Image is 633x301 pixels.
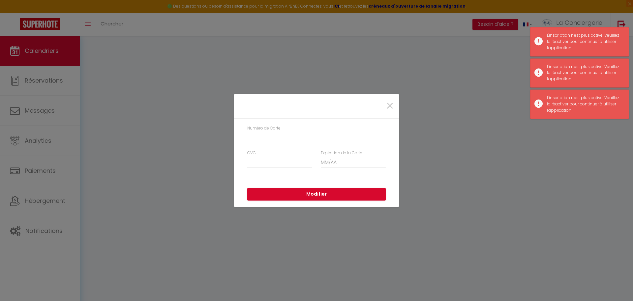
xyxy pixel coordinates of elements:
[321,150,362,156] label: Expiration de la Carte
[547,95,622,114] div: L'inscription n'est plus active. Veuillez la réactiver pour continuer à utiliser l'application
[247,125,281,132] label: Numéro de Carte
[321,156,386,168] input: MM/AA
[386,96,394,116] span: ×
[247,188,386,201] button: Modifier
[5,3,25,22] button: Ouvrir le widget de chat LiveChat
[386,99,394,113] button: Close
[247,150,256,156] label: CVC
[547,32,622,51] div: L'inscription n'est plus active. Veuillez la réactiver pour continuer à utiliser l'application
[547,64,622,83] div: L'inscription n'est plus active. Veuillez la réactiver pour continuer à utiliser l'application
